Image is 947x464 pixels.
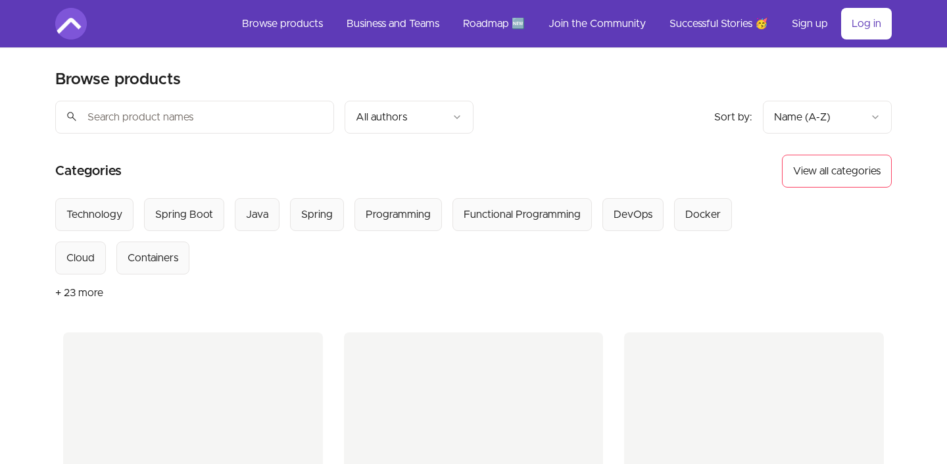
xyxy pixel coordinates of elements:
[464,207,581,222] div: Functional Programming
[246,207,268,222] div: Java
[55,274,103,311] button: + 23 more
[66,207,122,222] div: Technology
[66,250,95,266] div: Cloud
[452,8,535,39] a: Roadmap 🆕
[55,155,122,188] h2: Categories
[366,207,431,222] div: Programming
[345,101,473,134] button: Filter by author
[659,8,779,39] a: Successful Stories 🥳
[231,8,892,39] nav: Main
[763,101,892,134] button: Product sort options
[781,8,838,39] a: Sign up
[301,207,333,222] div: Spring
[231,8,333,39] a: Browse products
[841,8,892,39] a: Log in
[128,250,178,266] div: Containers
[155,207,213,222] div: Spring Boot
[66,107,78,126] span: search
[336,8,450,39] a: Business and Teams
[55,101,334,134] input: Search product names
[538,8,656,39] a: Join the Community
[614,207,652,222] div: DevOps
[714,112,752,122] span: Sort by:
[55,69,181,90] h2: Browse products
[685,207,721,222] div: Docker
[782,155,892,188] button: View all categories
[55,8,87,39] img: Amigoscode logo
